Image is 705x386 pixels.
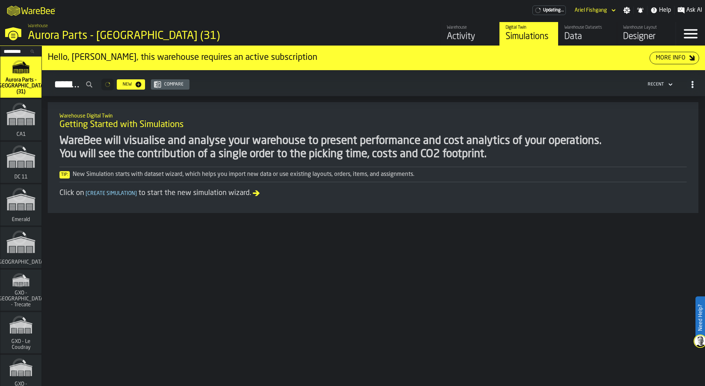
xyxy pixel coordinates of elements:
[650,52,699,64] button: button-More Info
[564,25,611,30] div: Warehouse Datasets
[48,102,698,213] div: ItemListCard-
[42,70,705,96] h2: button-Simulations
[648,82,664,87] div: DropdownMenuValue-4
[532,6,566,15] div: Menu Subscription
[86,191,87,196] span: [
[59,188,687,198] div: Click on to start the new simulation wizard.
[532,6,566,15] a: link-to-/wh/i/aa2e4adb-2cd5-4688-aa4a-ec82bcf75d46/pricing/
[506,25,552,30] div: Digital Twin
[59,119,184,131] span: Getting Started with Simulations
[54,108,693,134] div: title-Getting Started with Simulations
[575,7,607,13] div: DropdownMenuValue-Ariel Fishgang
[506,31,552,43] div: Simulations
[623,31,670,43] div: Designer
[59,134,687,161] div: WareBee will visualise and analyse your warehouse to present performance and cost analytics of yo...
[653,54,688,62] div: More Info
[161,82,187,87] div: Compare
[499,22,558,46] a: link-to-/wh/i/aa2e4adb-2cd5-4688-aa4a-ec82bcf75d46/simulations
[28,29,226,43] div: Aurora Parts - [GEOGRAPHIC_DATA] (31)
[620,7,633,14] label: button-toggle-Settings
[558,22,617,46] a: link-to-/wh/i/aa2e4adb-2cd5-4688-aa4a-ec82bcf75d46/data
[441,22,499,46] a: link-to-/wh/i/aa2e4adb-2cd5-4688-aa4a-ec82bcf75d46/feed/
[645,80,674,89] div: DropdownMenuValue-4
[0,57,41,99] a: link-to-/wh/i/aa2e4adb-2cd5-4688-aa4a-ec82bcf75d46/simulations
[84,191,138,196] span: Create Simulation
[117,79,145,90] button: button-New
[675,6,705,15] label: button-toggle-Ask AI
[634,7,647,14] label: button-toggle-Notifications
[135,191,137,196] span: ]
[564,31,611,43] div: Data
[0,227,41,270] a: link-to-/wh/i/b5402f52-ce28-4f27-b3d4-5c6d76174849/simulations
[59,171,70,178] span: Tip:
[447,25,493,30] div: Warehouse
[59,112,687,119] h2: Sub Title
[647,6,674,15] label: button-toggle-Help
[0,270,41,312] a: link-to-/wh/i/7274009e-5361-4e21-8e36-7045ee840609/simulations
[659,6,671,15] span: Help
[0,312,41,355] a: link-to-/wh/i/efd9e906-5eb9-41af-aac9-d3e075764b8d/simulations
[59,170,687,179] div: New Simulation starts with dataset wizard, which helps you import new data or use existing layout...
[696,297,704,338] label: Need Help?
[48,52,650,64] div: Hello, [PERSON_NAME], this warehouse requires an active subscription
[0,99,41,142] a: link-to-/wh/i/76e2a128-1b54-4d66-80d4-05ae4c277723/simulations
[0,142,41,184] a: link-to-/wh/i/2e91095d-d0fa-471d-87cf-b9f7f81665fc/simulations
[572,6,617,15] div: DropdownMenuValue-Ariel Fishgang
[623,25,670,30] div: Warehouse Layout
[98,79,117,90] div: ButtonLoadMore-Loading...-Prev-First-Last
[676,22,705,46] label: button-toggle-Menu
[543,8,564,13] span: Updating...
[120,82,135,87] div: New
[0,184,41,227] a: link-to-/wh/i/576ff85d-1d82-4029-ae14-f0fa99bd4ee3/simulations
[151,79,189,90] button: button-Compare
[28,24,48,29] span: Warehouse
[686,6,702,15] span: Ask AI
[447,31,493,43] div: Activity
[617,22,676,46] a: link-to-/wh/i/aa2e4adb-2cd5-4688-aa4a-ec82bcf75d46/designer
[42,46,705,70] div: ItemListCard-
